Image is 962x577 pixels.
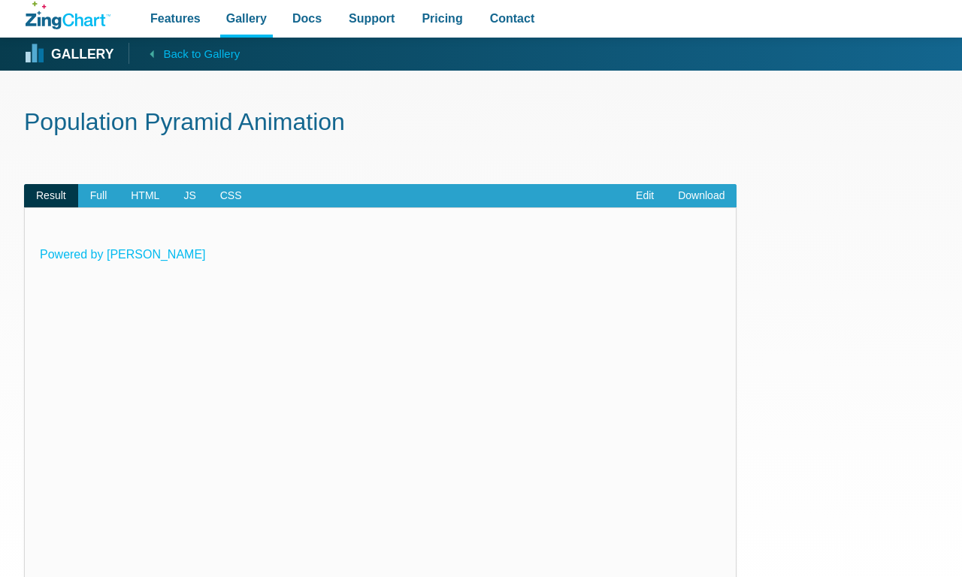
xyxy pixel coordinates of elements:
[292,8,322,29] span: Docs
[171,184,207,208] span: JS
[129,43,240,64] a: Back to Gallery
[208,184,254,208] span: CSS
[490,8,535,29] span: Contact
[226,8,267,29] span: Gallery
[26,43,113,65] a: Gallery
[349,8,395,29] span: Support
[119,184,171,208] span: HTML
[422,8,462,29] span: Pricing
[40,248,206,261] a: Powered by [PERSON_NAME]
[78,184,119,208] span: Full
[24,184,78,208] span: Result
[24,107,938,140] h1: Population Pyramid Animation
[163,44,240,64] span: Back to Gallery
[624,184,666,208] a: Edit
[150,8,201,29] span: Features
[666,184,737,208] a: Download
[26,2,110,29] a: ZingChart Logo. Click to return to the homepage
[51,48,113,62] strong: Gallery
